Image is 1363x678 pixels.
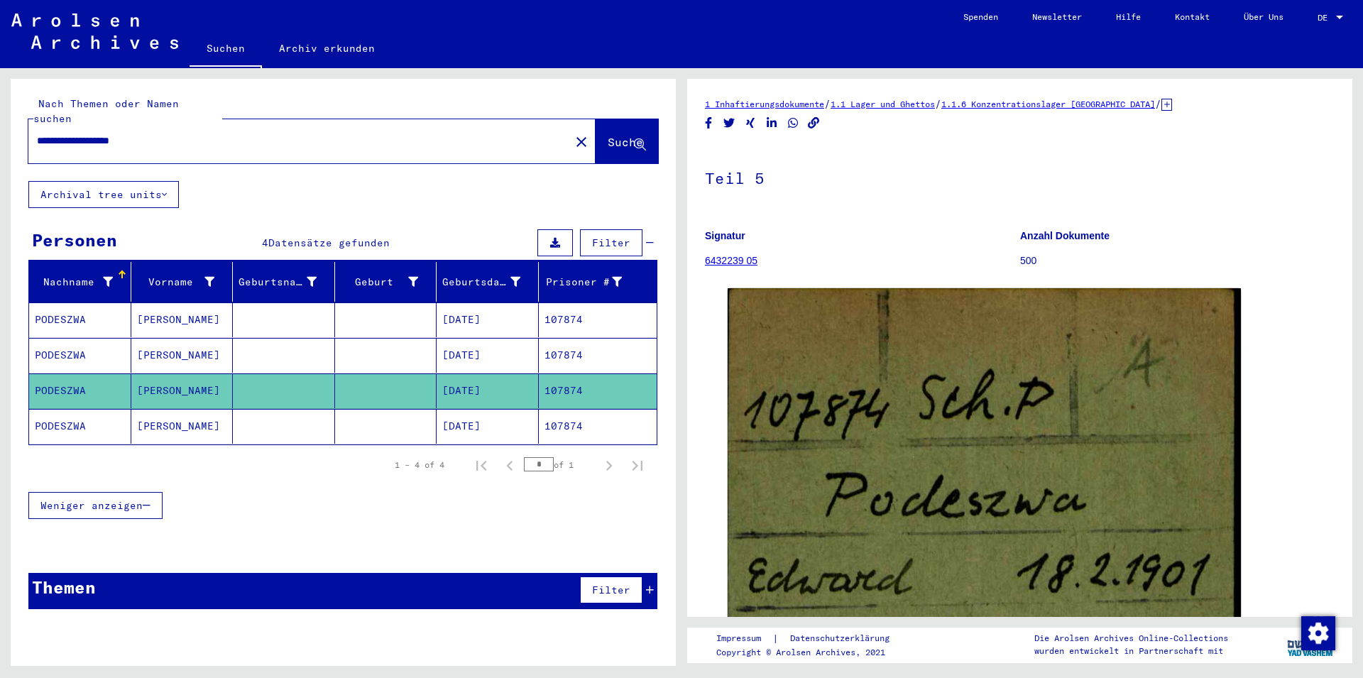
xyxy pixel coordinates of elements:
[786,114,801,132] button: Share on WhatsApp
[544,270,640,293] div: Prisoner #
[831,99,935,109] a: 1.1 Lager und Ghettos
[437,338,539,373] mat-cell: [DATE]
[1301,616,1335,650] img: Zustimmung ändern
[11,13,178,49] img: Arolsen_neg.svg
[32,227,117,253] div: Personen
[29,262,131,302] mat-header-cell: Nachname
[941,99,1155,109] a: 1.1.6 Konzentrationslager [GEOGRAPHIC_DATA]
[743,114,758,132] button: Share on Xing
[268,236,390,249] span: Datensätze gefunden
[35,270,131,293] div: Nachname
[137,270,233,293] div: Vorname
[592,584,630,596] span: Filter
[539,373,657,408] mat-cell: 107874
[437,262,539,302] mat-header-cell: Geburtsdatum
[567,127,596,155] button: Clear
[539,338,657,373] mat-cell: 107874
[596,119,658,163] button: Suche
[137,275,215,290] div: Vorname
[190,31,262,68] a: Suchen
[716,631,907,646] div: |
[233,262,335,302] mat-header-cell: Geburtsname
[341,275,419,290] div: Geburt‏
[592,236,630,249] span: Filter
[716,646,907,659] p: Copyright © Arolsen Archives, 2021
[131,302,234,337] mat-cell: [PERSON_NAME]
[701,114,716,132] button: Share on Facebook
[131,373,234,408] mat-cell: [PERSON_NAME]
[716,631,772,646] a: Impressum
[28,492,163,519] button: Weniger anzeigen
[33,97,179,125] mat-label: Nach Themen oder Namen suchen
[824,97,831,110] span: /
[765,114,779,132] button: Share on LinkedIn
[580,229,642,256] button: Filter
[335,262,437,302] mat-header-cell: Geburt‏
[544,275,623,290] div: Prisoner #
[1155,97,1161,110] span: /
[539,409,657,444] mat-cell: 107874
[239,270,334,293] div: Geburtsname
[580,576,642,603] button: Filter
[539,262,657,302] mat-header-cell: Prisoner #
[29,409,131,444] mat-cell: PODESZWA
[573,133,590,151] mat-icon: close
[524,458,595,471] div: of 1
[705,230,745,241] b: Signatur
[395,459,444,471] div: 1 – 4 of 4
[131,338,234,373] mat-cell: [PERSON_NAME]
[1020,230,1110,241] b: Anzahl Dokumente
[608,135,643,149] span: Suche
[131,262,234,302] mat-header-cell: Vorname
[442,270,538,293] div: Geburtsdatum
[239,275,317,290] div: Geburtsname
[935,97,941,110] span: /
[437,409,539,444] mat-cell: [DATE]
[722,114,737,132] button: Share on Twitter
[779,631,907,646] a: Datenschutzerklärung
[262,31,392,65] a: Archiv erkunden
[341,270,437,293] div: Geburt‏
[623,451,652,479] button: Last page
[1284,627,1337,662] img: yv_logo.png
[705,255,757,266] a: 6432239 05
[35,275,113,290] div: Nachname
[705,99,824,109] a: 1 Inhaftierungsdokumente
[496,451,524,479] button: Previous page
[29,373,131,408] mat-cell: PODESZWA
[131,409,234,444] mat-cell: [PERSON_NAME]
[595,451,623,479] button: Next page
[442,275,520,290] div: Geburtsdatum
[1318,13,1333,23] span: DE
[806,114,821,132] button: Copy link
[40,499,143,512] span: Weniger anzeigen
[262,236,268,249] span: 4
[28,181,179,208] button: Archival tree units
[29,302,131,337] mat-cell: PODESZWA
[1034,645,1228,657] p: wurden entwickelt in Partnerschaft mit
[32,574,96,600] div: Themen
[1020,253,1335,268] p: 500
[437,302,539,337] mat-cell: [DATE]
[705,146,1335,208] h1: Teil 5
[539,302,657,337] mat-cell: 107874
[29,338,131,373] mat-cell: PODESZWA
[467,451,496,479] button: First page
[1034,632,1228,645] p: Die Arolsen Archives Online-Collections
[437,373,539,408] mat-cell: [DATE]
